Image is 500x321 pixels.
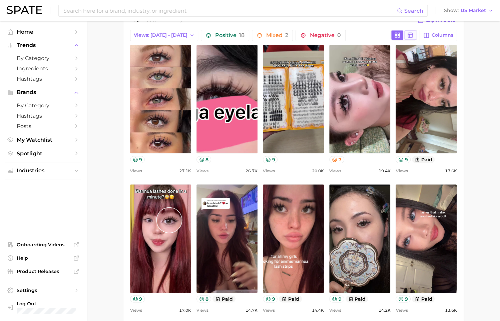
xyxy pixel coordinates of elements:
[310,33,341,38] span: Negative
[5,100,81,111] a: by Category
[7,6,42,14] img: SPATE
[196,156,211,163] button: 8
[263,306,275,314] span: Views
[432,32,453,38] span: Columns
[346,295,369,302] button: paid
[5,266,81,276] a: Product Releases
[17,89,70,95] span: Brands
[130,295,145,302] button: 9
[134,32,187,38] span: Views: [DATE] - [DATE]
[5,240,81,250] a: Onboarding Videos
[17,150,70,157] span: Spotlight
[17,301,76,307] span: Log Out
[245,306,258,314] span: 14.7k
[5,40,81,50] button: Trends
[329,306,341,314] span: Views
[196,295,211,302] button: 8
[396,295,411,302] button: 9
[17,287,70,293] span: Settings
[130,306,142,314] span: Views
[444,9,459,12] span: Show
[412,295,435,302] button: paid
[263,295,278,302] button: 9
[17,65,70,72] span: Ingredients
[17,102,70,109] span: by Category
[378,306,390,314] span: 14.2k
[5,253,81,263] a: Help
[445,306,457,314] span: 13.6k
[337,32,341,38] span: 0
[17,268,70,274] span: Product Releases
[263,167,275,175] span: Views
[212,295,235,302] button: paid
[329,156,344,163] button: 7
[179,306,191,314] span: 17.0k
[17,76,70,82] span: Hashtags
[196,306,208,314] span: Views
[17,242,70,248] span: Onboarding Videos
[396,167,408,175] span: Views
[130,167,142,175] span: Views
[245,167,258,175] span: 26.7k
[329,295,344,302] button: 9
[17,123,70,129] span: Posts
[63,5,397,16] input: Search here for a brand, industry, or ingredient
[5,74,81,84] a: Hashtags
[404,8,423,14] span: Search
[5,285,81,295] a: Settings
[179,167,191,175] span: 27.1k
[285,32,288,38] span: 2
[420,30,457,41] button: Columns
[130,30,198,41] button: Views: [DATE] - [DATE]
[17,55,70,61] span: by Category
[130,156,145,163] button: 9
[17,113,70,119] span: Hashtags
[279,295,302,302] button: paid
[412,156,435,163] button: paid
[5,299,81,316] a: Log out. Currently logged in with e-mail adam@spate.nyc.
[263,156,278,163] button: 9
[266,33,288,38] span: Mixed
[17,137,70,143] span: My Watchlist
[396,156,411,163] button: 9
[312,167,324,175] span: 20.0k
[5,135,81,145] a: My Watchlist
[5,63,81,74] a: Ingredients
[329,167,341,175] span: Views
[442,6,495,15] button: ShowUS Market
[312,306,324,314] span: 14.4k
[378,167,390,175] span: 19.4k
[5,87,81,97] button: Brands
[17,42,70,48] span: Trends
[5,111,81,121] a: Hashtags
[166,16,205,23] span: manga lashes
[17,168,70,174] span: Industries
[5,166,81,176] button: Industries
[17,29,70,35] span: Home
[445,167,457,175] span: 17.6k
[5,53,81,63] a: by Category
[239,32,244,38] span: 18
[196,167,208,175] span: Views
[17,255,70,261] span: Help
[396,306,408,314] span: Views
[215,33,244,38] span: Positive
[5,27,81,37] a: Home
[5,121,81,131] a: Posts
[461,9,486,12] span: US Market
[5,148,81,159] a: Spotlight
